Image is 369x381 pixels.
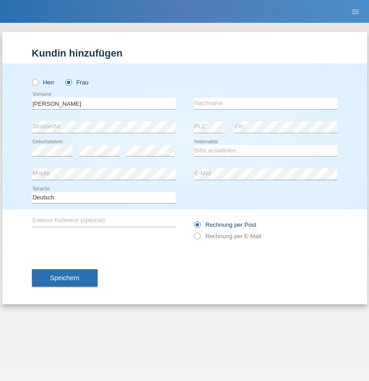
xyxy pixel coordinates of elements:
[65,79,88,86] label: Frau
[194,221,256,228] label: Rechnung per Post
[194,233,261,240] label: Rechnung per E-Mail
[194,221,200,233] input: Rechnung per Post
[32,79,38,85] input: Herr
[194,233,200,244] input: Rechnung per E-Mail
[32,269,98,287] button: Speichern
[32,79,55,86] label: Herr
[346,9,364,14] a: menu
[32,47,338,59] h1: Kundin hinzufügen
[65,79,71,85] input: Frau
[50,274,79,282] span: Speichern
[351,7,360,16] i: menu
